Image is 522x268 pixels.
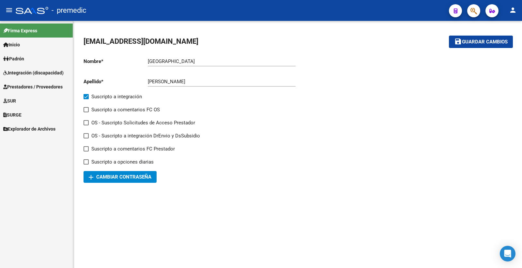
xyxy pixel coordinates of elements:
[91,158,154,166] span: Suscripto a opciones diarias
[509,6,517,14] mat-icon: person
[84,78,148,85] p: Apellido
[84,37,198,45] span: [EMAIL_ADDRESS][DOMAIN_NAME]
[3,83,63,90] span: Prestadores / Proveedores
[91,119,195,127] span: OS - Suscripto Solicitudes de Acceso Prestador
[3,125,55,133] span: Explorador de Archivos
[84,171,157,183] button: Cambiar Contraseña
[3,27,37,34] span: Firma Express
[87,173,95,181] mat-icon: add
[3,55,24,62] span: Padrón
[454,38,462,45] mat-icon: save
[449,36,513,48] button: Guardar cambios
[91,145,175,153] span: Suscripto a comentarios FC Prestador
[91,106,160,114] span: Suscripto a comentarios FC OS
[91,93,142,101] span: Suscripto a integración
[3,41,20,48] span: Inicio
[3,69,64,76] span: Integración (discapacidad)
[89,174,151,180] span: Cambiar Contraseña
[462,39,508,45] span: Guardar cambios
[3,111,22,118] span: SURGE
[91,132,200,140] span: OS - Suscripto a integración DrEnvio y DsSubsidio
[84,58,148,65] p: Nombre
[500,246,515,261] div: Open Intercom Messenger
[3,97,16,104] span: SUR
[5,6,13,14] mat-icon: menu
[52,3,86,18] span: - premedic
